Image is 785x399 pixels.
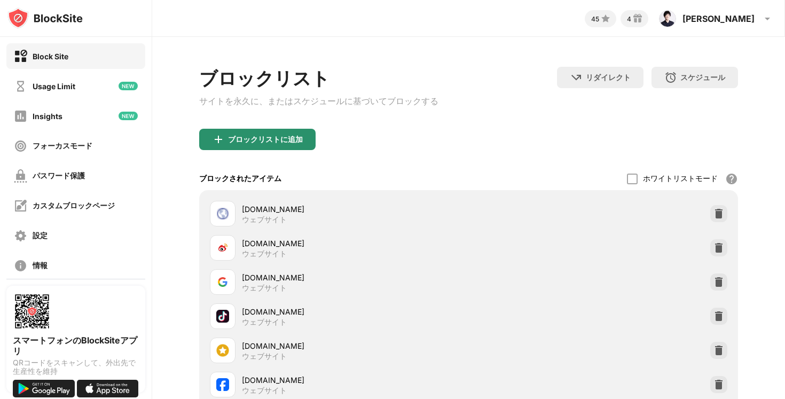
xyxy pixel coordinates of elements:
[682,13,755,24] div: [PERSON_NAME]
[242,283,287,293] div: ウェブサイト
[591,15,599,23] div: 45
[627,15,631,23] div: 4
[216,310,229,323] img: favicons
[14,229,27,242] img: settings-off.svg
[216,207,229,220] img: favicons
[14,109,27,123] img: insights-off.svg
[631,12,644,25] img: reward-small.svg
[13,358,139,375] div: QRコードをスキャンして、外出先で生産性を維持
[14,50,27,63] img: block-on.svg
[216,378,229,391] img: favicons
[228,135,303,144] div: ブロックリストに追加
[242,317,287,327] div: ウェブサイト
[586,73,631,83] div: リダイレクト
[242,249,287,259] div: ウェブサイト
[14,139,27,153] img: focus-off.svg
[33,201,115,211] div: カスタムブロックページ
[680,73,725,83] div: スケジュール
[599,12,612,25] img: points-small.svg
[33,171,85,181] div: パスワード保護
[7,7,83,29] img: logo-blocksite.svg
[33,231,48,241] div: 設定
[242,340,468,351] div: [DOMAIN_NAME]
[659,10,676,27] img: ACg8ocI0WE6kxgu6-pskREnzHaKeK87QWZ_5RtkIvMz-Wzj3kcI3me8D=s96-c
[242,374,468,386] div: [DOMAIN_NAME]
[199,67,438,91] div: ブロックリスト
[13,335,139,356] div: スマートフォンのBlockSiteアプリ
[119,82,138,90] img: new-icon.svg
[242,204,468,215] div: [DOMAIN_NAME]
[13,292,51,331] img: options-page-qr-code.png
[242,351,287,361] div: ウェブサイト
[33,261,48,271] div: 情報
[199,174,281,184] div: ブロックされたアイテム
[216,276,229,288] img: favicons
[242,215,287,224] div: ウェブサイト
[643,174,718,184] div: ホワイトリストモード
[33,52,68,61] div: Block Site
[242,306,468,317] div: [DOMAIN_NAME]
[199,96,438,107] div: サイトを永久に、またはスケジュールに基づいてブロックする
[77,380,139,397] img: download-on-the-app-store.svg
[119,112,138,120] img: new-icon.svg
[216,241,229,254] img: favicons
[14,169,27,183] img: password-protection-off.svg
[14,80,27,93] img: time-usage-off.svg
[14,259,27,272] img: about-off.svg
[242,238,468,249] div: [DOMAIN_NAME]
[242,272,468,283] div: [DOMAIN_NAME]
[33,112,62,121] div: Insights
[216,344,229,357] img: favicons
[33,82,75,91] div: Usage Limit
[14,199,27,213] img: customize-block-page-off.svg
[13,380,75,397] img: get-it-on-google-play.svg
[33,141,92,151] div: フォーカスモード
[242,386,287,395] div: ウェブサイト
